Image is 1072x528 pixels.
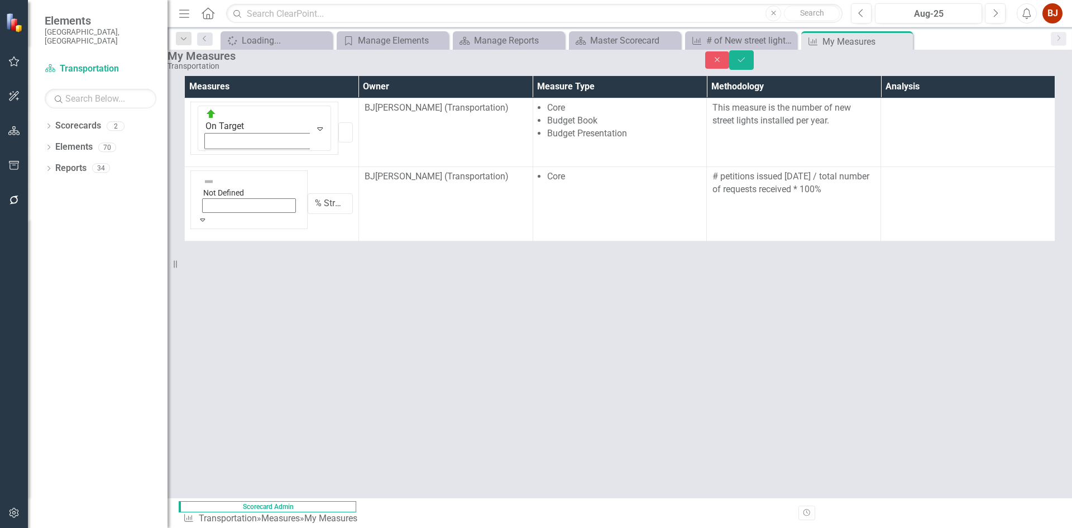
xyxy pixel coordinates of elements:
a: Scorecards [55,120,101,132]
span: Elements [45,14,156,27]
a: Measures [261,513,300,524]
a: # of New street lights installed [688,34,794,47]
div: My Measures [167,50,683,62]
a: Loading... [223,34,329,47]
div: My Measures [822,35,910,49]
a: Transportation [45,63,156,75]
span: Budget Book [547,115,597,126]
span: Scorecard Admin [179,501,356,512]
div: Loading... [242,34,329,47]
small: [GEOGRAPHIC_DATA], [GEOGRAPHIC_DATA] [45,27,156,46]
p: # petitions issued [DATE] / total number of requests received * 100% [712,170,875,196]
div: Manage Reports [474,34,562,47]
a: Transportation [199,513,257,524]
input: Name [308,193,353,214]
a: Master Scorecard [572,34,678,47]
div: BJ [365,170,375,183]
button: Search [784,6,840,21]
div: 34 [92,164,110,173]
div: On Target [205,120,310,133]
span: Budget Presentation [547,128,627,139]
p: This measure is the number of new street lights installed per year. [712,102,875,127]
div: Master Scorecard [590,34,678,47]
img: On Target [205,108,217,120]
div: Aug-25 [879,7,978,21]
img: Not Defined [203,176,214,187]
a: Manage Elements [339,34,446,47]
div: 70 [98,142,116,152]
span: Core [547,102,565,113]
div: » » [183,512,362,525]
img: ClearPoint Strategy [6,13,25,32]
div: BJ [365,102,375,115]
button: Aug-25 [875,3,982,23]
input: Name [338,122,353,143]
span: Core [547,171,565,182]
a: Manage Reports [456,34,562,47]
div: My Measures [304,513,357,524]
div: # of New street lights installed [706,34,794,47]
div: Manage Elements [358,34,446,47]
a: Elements [55,141,93,154]
button: BJ [1042,3,1063,23]
div: [PERSON_NAME] (Transportation) [375,170,509,183]
div: [PERSON_NAME] (Transportation) [375,102,509,115]
span: Search [800,8,824,17]
div: Not Defined [203,187,295,198]
input: Search Below... [45,89,156,108]
div: 2 [107,121,125,131]
a: Reports [55,162,87,175]
div: Transportation [167,62,683,70]
input: Search ClearPoint... [226,4,843,23]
